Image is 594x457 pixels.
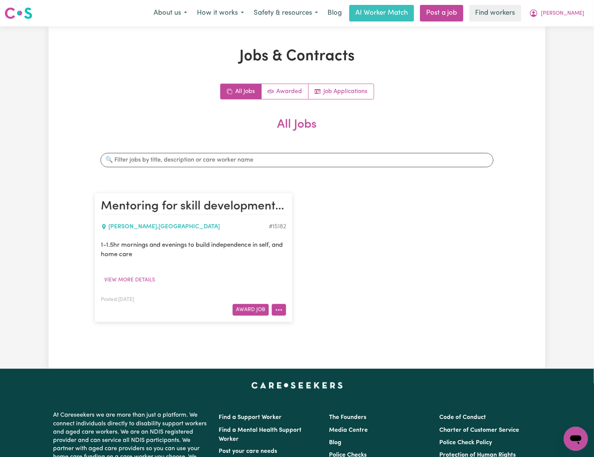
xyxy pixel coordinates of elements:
[309,84,374,99] a: Job applications
[101,240,286,259] p: 1-1.5hr mornings and evenings to build independence in self, and home care
[94,47,500,66] h1: Jobs & Contracts
[101,297,134,302] span: Posted: [DATE]
[420,5,463,21] a: Post a job
[101,199,286,214] h2: Mentoring for skill development and independence in Eastwood
[269,222,286,231] div: Job ID #15182
[219,414,282,420] a: Find a Support Worker
[541,9,585,18] span: [PERSON_NAME]
[272,304,286,316] button: More options
[440,414,486,420] a: Code of Conduct
[94,118,500,144] h2: All Jobs
[101,222,269,231] div: [PERSON_NAME] , [GEOGRAPHIC_DATA]
[469,5,521,21] a: Find workers
[329,414,366,420] a: The Founders
[101,274,158,286] button: View more details
[440,440,492,446] a: Police Check Policy
[221,84,262,99] a: All jobs
[149,5,192,21] button: About us
[219,427,302,442] a: Find a Mental Health Support Worker
[219,449,277,455] a: Post your care needs
[329,427,368,433] a: Media Centre
[440,427,519,433] a: Charter of Customer Service
[5,5,32,22] a: Careseekers logo
[329,440,341,446] a: Blog
[233,304,269,316] button: Award Job
[5,6,32,20] img: Careseekers logo
[524,5,589,21] button: My Account
[249,5,323,21] button: Safety & resources
[262,84,309,99] a: Active jobs
[251,382,343,388] a: Careseekers home page
[101,153,493,167] input: 🔍 Filter jobs by title, description or care worker name
[349,5,414,21] a: AI Worker Match
[323,5,346,21] a: Blog
[564,427,588,451] iframe: Button to launch messaging window, conversation in progress
[192,5,249,21] button: How it works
